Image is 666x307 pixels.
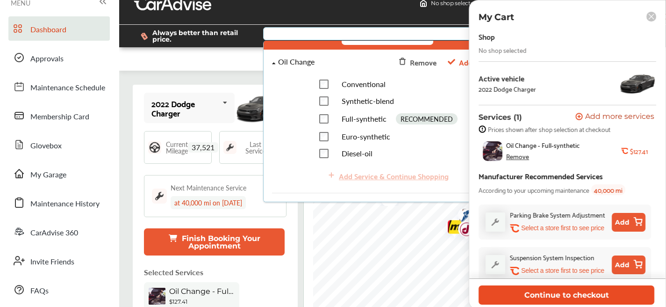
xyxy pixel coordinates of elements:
img: maintenance_logo [223,141,236,154]
a: Dashboard [8,16,110,41]
p: Services (1) [479,113,522,122]
b: $127.41 [630,147,648,155]
div: No shop selected [479,46,527,54]
a: Invite Friends [8,249,110,273]
div: Suspension System Inspection [510,252,594,263]
img: logo-firestone.png [460,208,485,237]
span: Current Mileage [166,141,188,154]
span: CarAdvise 360 [30,227,78,239]
img: mobile_14278_st0640_046.png [235,88,286,127]
img: oil-change-thumb.jpg [149,288,165,305]
span: Conventional [341,79,385,89]
img: info-strock.ef5ea3fe.svg [479,125,486,133]
span: Add more services [585,113,654,122]
a: FAQs [8,278,110,302]
p: Selected Services [144,267,203,278]
span: Maintenance History [30,198,100,210]
div: Map marker [463,205,487,235]
span: 37,521 [188,142,218,153]
img: logo-meineke.png [439,214,464,243]
img: 14278_st0640_046.png [619,69,656,97]
span: 40,000 mi [591,184,625,195]
img: oil-change-thumb.jpg [483,141,502,161]
div: 2022 Dodge Charger [151,99,219,117]
span: Diesel-oil [341,148,372,159]
div: Manufacturer Recommended Services [479,169,603,182]
a: Add more services [575,113,656,122]
img: logo-jiffylube.png [451,216,476,246]
img: Express-tire-lube.jpg [374,186,399,206]
span: Approvals [30,53,64,65]
span: Maintenance Schedule [30,82,105,94]
div: Map marker [451,202,474,233]
div: Map marker [451,216,474,246]
button: Add [612,213,645,232]
button: Finish Booking Your Appointment [144,228,285,256]
img: steering_logo [148,141,161,154]
div: Map marker [374,186,397,206]
div: Shop [479,30,495,43]
span: Invite Friends [30,256,74,268]
button: Continue to checkout [479,285,654,305]
span: Dashboard [30,24,66,36]
img: default_wrench_icon.d1a43860.svg [486,255,505,274]
span: Oil Change - Full-synthetic [506,141,580,149]
div: Map marker [460,208,483,237]
img: dollor_label_vector.a70140d1.svg [141,32,148,40]
p: Select a store first to see price [521,224,604,233]
a: Glovebox [8,132,110,157]
span: Synthetic-blend [341,95,394,106]
div: Remove [409,56,436,68]
span: According to your upcoming maintenance [479,184,589,195]
span: My Garage [30,169,66,181]
span: Oil Change - Full-synthetic [169,287,235,296]
p: My Cart [479,12,514,22]
img: logo-take5.png [451,202,475,233]
a: Maintenance Schedule [8,74,110,99]
a: My Garage [8,161,110,186]
div: Active vehicle [479,74,536,82]
div: 2022 Dodge Charger [479,85,536,93]
span: Always better than retail price. [152,29,248,43]
div: Remove [506,153,529,160]
div: Map marker [452,204,476,231]
span: Full-synthetic [341,113,386,124]
p: Select a store first to see price [521,266,604,275]
img: logo-pepboys.png [463,205,488,235]
a: Approvals [8,45,110,70]
div: Parking Brake System Adjustment [510,209,605,220]
a: Membership Card [8,103,110,128]
span: Membership Card [30,111,89,123]
a: CarAdvise 360 [8,219,110,244]
span: Euro-synthetic [341,131,390,142]
span: Last Service [241,141,270,154]
div: Map marker [439,214,462,243]
div: at 40,000 mi on [DATE] [171,196,246,209]
img: logo-goodyear.png [452,204,477,231]
img: default_wrench_icon.d1a43860.svg [486,212,505,232]
div: Oil Change [278,58,315,66]
span: FAQs [30,285,49,297]
b: $127.41 [169,298,187,305]
span: Glovebox [30,140,62,152]
img: maintenance_logo [152,189,167,204]
span: Prices shown after shop selection at checkout [488,125,610,133]
button: Add [612,256,645,274]
a: Maintenance History [8,190,110,215]
span: Added to cart [458,56,504,68]
button: Add more services [575,113,654,122]
div: Next Maintenance Service [171,183,246,192]
div: RECOMMENDED [395,113,457,124]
